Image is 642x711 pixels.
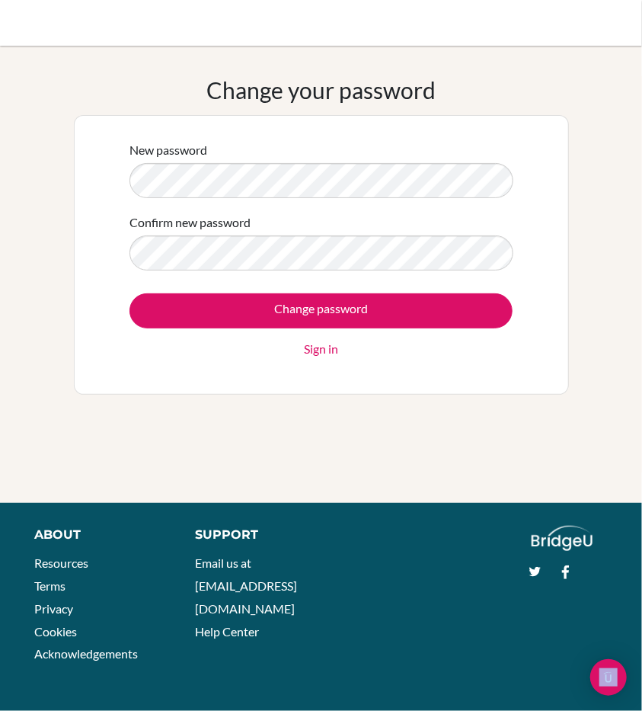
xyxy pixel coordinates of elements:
input: Change password [129,293,513,328]
a: Acknowledgements [34,646,138,661]
a: Sign in [304,340,338,358]
a: Terms [34,578,65,593]
img: logo_white@2x-f4f0deed5e89b7ecb1c2cc34c3e3d731f90f0f143d5ea2071677605dd97b5244.png [532,526,593,551]
div: Open Intercom Messenger [590,659,627,696]
div: Support [195,526,308,544]
a: Help Center [195,624,259,639]
h1: Change your password [206,76,436,104]
a: Cookies [34,624,77,639]
a: Resources [34,556,88,570]
label: Confirm new password [129,213,251,232]
a: Email us at [EMAIL_ADDRESS][DOMAIN_NAME] [195,556,297,615]
label: New password [129,141,207,159]
div: About [34,526,161,544]
a: Privacy [34,601,73,616]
